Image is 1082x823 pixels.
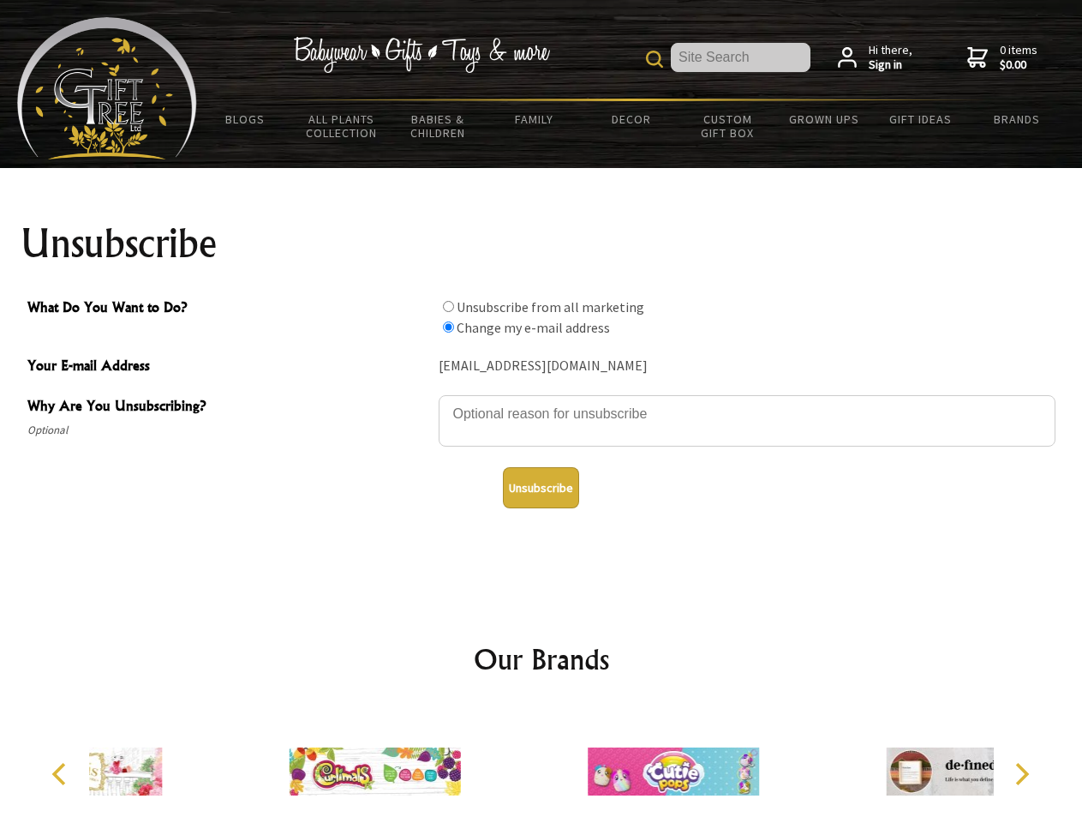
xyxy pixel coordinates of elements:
[1000,42,1037,73] span: 0 items
[969,101,1066,137] a: Brands
[457,319,610,336] label: Change my e-mail address
[503,467,579,508] button: Unsubscribe
[775,101,872,137] a: Grown Ups
[443,301,454,312] input: What Do You Want to Do?
[1002,755,1040,793] button: Next
[838,43,912,73] a: Hi there,Sign in
[439,395,1055,447] textarea: Why Are You Unsubscribing?
[27,395,430,420] span: Why Are You Unsubscribing?
[1000,57,1037,73] strong: $0.00
[679,101,776,151] a: Custom Gift Box
[872,101,969,137] a: Gift Ideas
[457,298,644,315] label: Unsubscribe from all marketing
[34,639,1049,680] h2: Our Brands
[583,101,679,137] a: Decor
[646,51,663,68] img: product search
[21,223,1062,264] h1: Unsubscribe
[43,755,81,793] button: Previous
[439,353,1055,380] div: [EMAIL_ADDRESS][DOMAIN_NAME]
[443,321,454,333] input: What Do You Want to Do?
[294,101,391,151] a: All Plants Collection
[869,57,912,73] strong: Sign in
[197,101,294,137] a: BLOGS
[869,43,912,73] span: Hi there,
[487,101,583,137] a: Family
[27,297,430,321] span: What Do You Want to Do?
[967,43,1037,73] a: 0 items$0.00
[671,43,810,72] input: Site Search
[27,420,430,441] span: Optional
[17,17,197,159] img: Babyware - Gifts - Toys and more...
[293,37,550,73] img: Babywear - Gifts - Toys & more
[390,101,487,151] a: Babies & Children
[27,355,430,380] span: Your E-mail Address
